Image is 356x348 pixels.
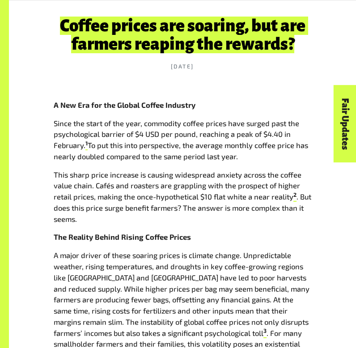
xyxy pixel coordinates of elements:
time: [DATE] [54,63,311,71]
sup: 1 [85,140,88,146]
strong: A New Era for the Global Coffee Industry [54,101,195,109]
a: 1 [85,141,88,150]
sup: 3 [263,327,267,334]
h1: Coffee prices are soaring, but are farmers reaping the rewards? [54,17,311,53]
p: This sharp price increase is causing widespread anxiety across the coffee value chain. Cafés and ... [54,170,311,225]
a: 2 [293,192,297,202]
a: 3 [263,329,267,338]
strong: The Reality Behind Rising Coffee Prices [54,233,191,241]
p: Since the start of the year, commodity coffee prices have surged past the psychological barrier o... [54,118,311,162]
sup: 2 [293,191,297,198]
